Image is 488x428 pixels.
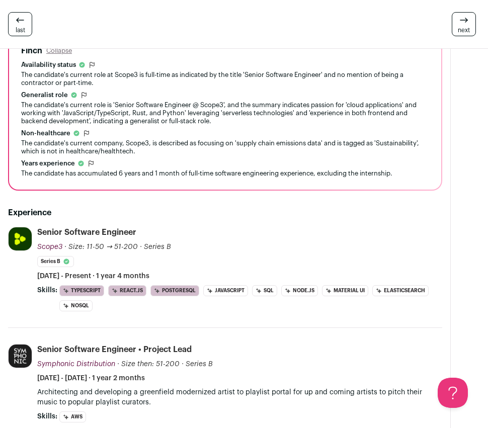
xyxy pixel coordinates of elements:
span: Symphonic Distribution [37,361,115,368]
iframe: Help Scout Beacon - Open [438,378,468,408]
li: React.js [108,285,146,296]
span: Generalist role [21,91,68,99]
span: · Size then: 51-200 [117,361,180,368]
span: Skills: [37,411,57,421]
span: · [140,242,142,252]
li: Node.js [281,285,318,296]
span: next [458,26,470,34]
span: [DATE] - [DATE] · 1 year 2 months [37,373,145,383]
span: Non-healthcare [21,129,70,137]
li: JavaScript [203,285,248,296]
li: Elasticsearch [372,285,429,296]
div: Senior Software Engineer [37,227,136,238]
li: AWS [59,411,86,422]
span: Availability status [21,61,76,69]
li: NoSQL [59,300,93,311]
div: The candidate's current role is 'Senior Software Engineer @ Scope3', and the summary indicates pa... [21,101,429,125]
img: 096676302535afe597f6e4988a0f57a4a57469e11d030c83b8a569e87037778b.jpg [9,227,32,250]
li: Series B [37,256,74,267]
li: TypeScript [59,285,104,296]
span: Years experience [21,159,75,167]
span: Series B [144,243,171,250]
span: Series B [186,361,213,368]
a: last [8,12,32,36]
li: SQL [252,285,277,296]
span: · [182,359,184,369]
p: Architecting and developing a greenfield modernized artist to playlist portal for up and coming a... [37,387,442,407]
a: next [452,12,476,36]
img: 33e2184176282662f4b4018b39e3a58c73991c31e89e8f36a06bcb4a8b9129fe.jpg [9,345,32,368]
div: Senior Software Engineer • Project Lead [37,344,192,355]
span: Scope3 [37,243,62,250]
span: last [16,26,25,34]
button: Collapse [46,47,72,55]
li: PostgreSQL [150,285,199,296]
span: Skills: [37,285,57,295]
div: The candidate's current company, Scope3, is described as focusing on 'supply chain emissions data... [21,139,429,155]
h2: Experience [8,207,442,219]
h2: Finch [21,45,42,57]
div: The candidate's current role at Scope3 is full-time as indicated by the title 'Senior Software En... [21,71,429,87]
span: · Size: 11-50 → 51-200 [64,243,138,250]
li: Material UI [322,285,368,296]
span: [DATE] - Present · 1 year 4 months [37,271,149,281]
div: The candidate has accumulated 6 years and 1 month of full-time software engineering experience, e... [21,169,429,178]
